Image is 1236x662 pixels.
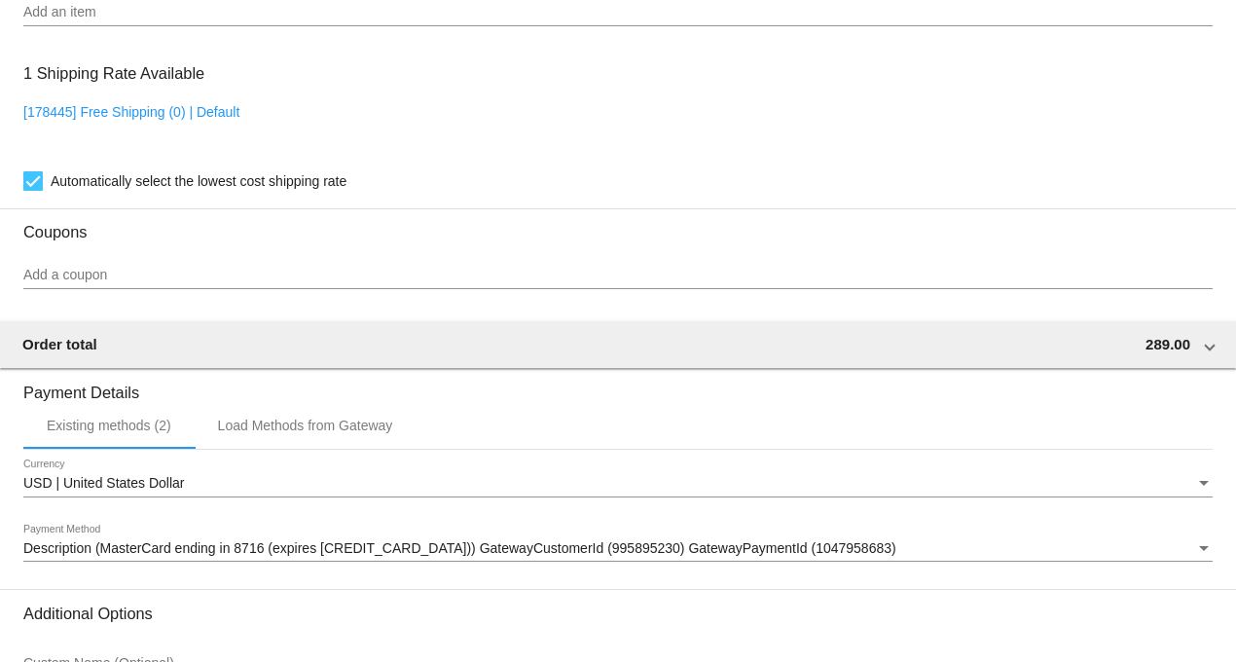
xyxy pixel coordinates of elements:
input: Add an item [23,5,1213,20]
h3: 1 Shipping Rate Available [23,53,204,94]
span: Order total [22,336,97,352]
span: USD | United States Dollar [23,475,184,491]
span: Description (MasterCard ending in 8716 (expires [CREDIT_CARD_DATA])) GatewayCustomerId (995895230... [23,540,896,556]
h3: Coupons [23,208,1213,241]
h3: Payment Details [23,369,1213,402]
a: [178445] Free Shipping (0) | Default [23,104,239,120]
input: Add a coupon [23,268,1213,283]
div: Load Methods from Gateway [218,418,393,433]
h3: Additional Options [23,605,1213,623]
mat-select: Currency [23,476,1213,492]
span: Automatically select the lowest cost shipping rate [51,169,346,193]
span: 289.00 [1145,336,1190,352]
div: Existing methods (2) [47,418,171,433]
mat-select: Payment Method [23,541,1213,557]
